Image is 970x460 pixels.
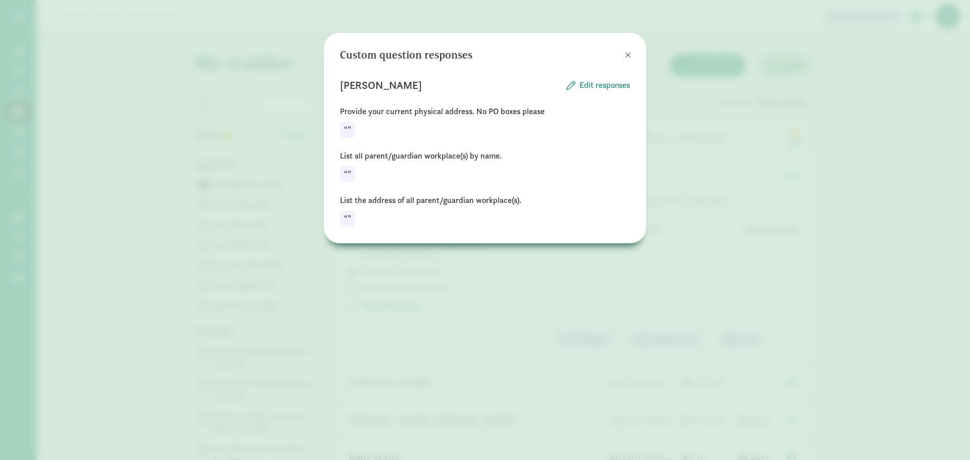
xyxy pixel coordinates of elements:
[340,122,355,138] div: “”
[340,150,630,162] p: List all parent/guardian workplace(s) by name.
[340,77,421,93] p: [PERSON_NAME]
[340,106,630,118] p: Provide your current physical address. No PO boxes please
[340,194,630,207] p: List the address of all parent/guardian workplace(s).
[340,211,355,227] div: “”
[340,166,355,182] div: “”
[919,412,970,460] iframe: Chat Widget
[340,49,472,61] h3: Custom question responses
[579,79,630,91] span: Edit responses
[566,79,630,91] button: Edit responses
